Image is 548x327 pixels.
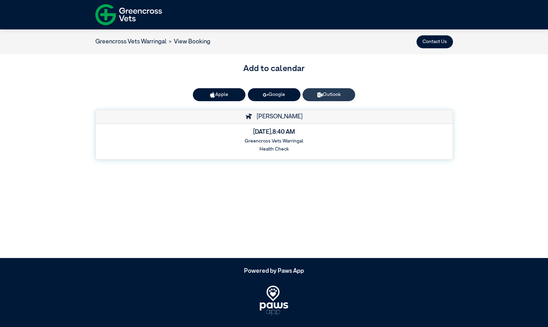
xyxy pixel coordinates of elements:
li: View Booking [167,37,211,47]
button: Apple [193,88,245,101]
a: Google [248,88,300,101]
img: PawsApp [260,286,289,315]
nav: breadcrumb [95,37,211,47]
h5: [DATE] , 8:40 AM [100,129,448,136]
h3: Add to calendar [95,63,453,75]
h6: Greencross Vets Warringal [100,138,448,144]
h6: Health Check [100,146,448,152]
a: Outlook [303,88,355,101]
button: Contact Us [417,35,453,48]
a: Greencross Vets Warringal [95,39,167,45]
span: [PERSON_NAME] [253,114,303,120]
img: f-logo [95,2,162,28]
h5: Powered by Paws App [95,268,453,275]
